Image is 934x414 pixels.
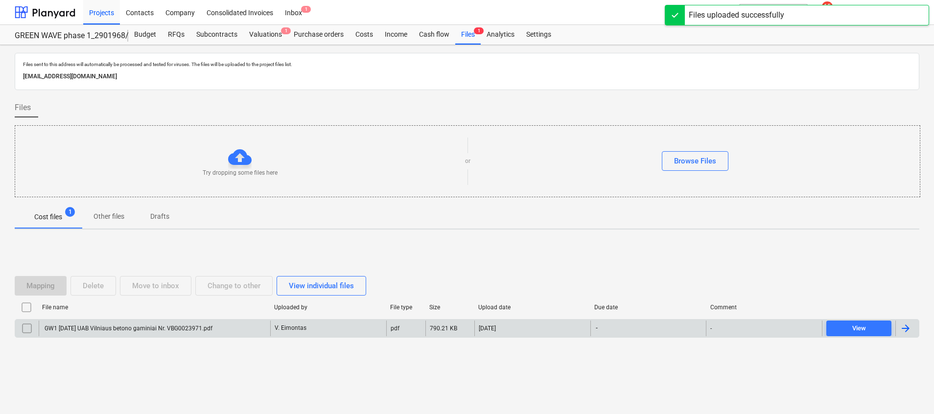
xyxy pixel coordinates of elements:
[243,25,288,45] a: Valuations1
[15,31,117,41] div: GREEN WAVE phase 1_2901968/2901969/2901972
[43,325,212,332] div: GW1 [DATE] UAB Vilniaus betono gaminiai Nr. VBG0023971.pdf
[430,325,457,332] div: 790.21 KB
[390,304,421,311] div: File type
[455,25,481,45] div: Files
[203,169,278,177] p: Try dropping some files here
[710,325,712,332] div: -
[413,25,455,45] a: Cash flow
[350,25,379,45] a: Costs
[281,27,291,34] span: 1
[478,304,586,311] div: Upload date
[275,324,306,332] p: V. Eimontas
[455,25,481,45] a: Files1
[520,25,557,45] a: Settings
[474,27,484,34] span: 1
[826,321,891,336] button: View
[243,25,288,45] div: Valuations
[190,25,243,45] a: Subcontracts
[34,212,62,222] p: Cost files
[481,25,520,45] a: Analytics
[288,25,350,45] a: Purchase orders
[289,279,354,292] div: View individual files
[148,211,171,222] p: Drafts
[162,25,190,45] a: RFQs
[301,6,311,13] span: 1
[674,155,716,167] div: Browse Files
[479,325,496,332] div: [DATE]
[429,304,470,311] div: Size
[391,325,399,332] div: pdf
[93,211,124,222] p: Other files
[595,324,599,332] span: -
[594,304,702,311] div: Due date
[852,323,866,334] div: View
[128,25,162,45] a: Budget
[274,304,382,311] div: Uploaded by
[42,304,266,311] div: File name
[710,304,818,311] div: Comment
[379,25,413,45] a: Income
[23,61,911,68] p: Files sent to this address will automatically be processed and tested for viruses. The files will...
[15,102,31,114] span: Files
[885,367,934,414] iframe: Chat Widget
[689,9,784,21] div: Files uploaded successfully
[662,151,728,171] button: Browse Files
[65,207,75,217] span: 1
[277,276,366,296] button: View individual files
[15,125,920,197] div: Try dropping some files hereorBrowse Files
[465,157,470,165] p: or
[23,71,911,82] p: [EMAIL_ADDRESS][DOMAIN_NAME]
